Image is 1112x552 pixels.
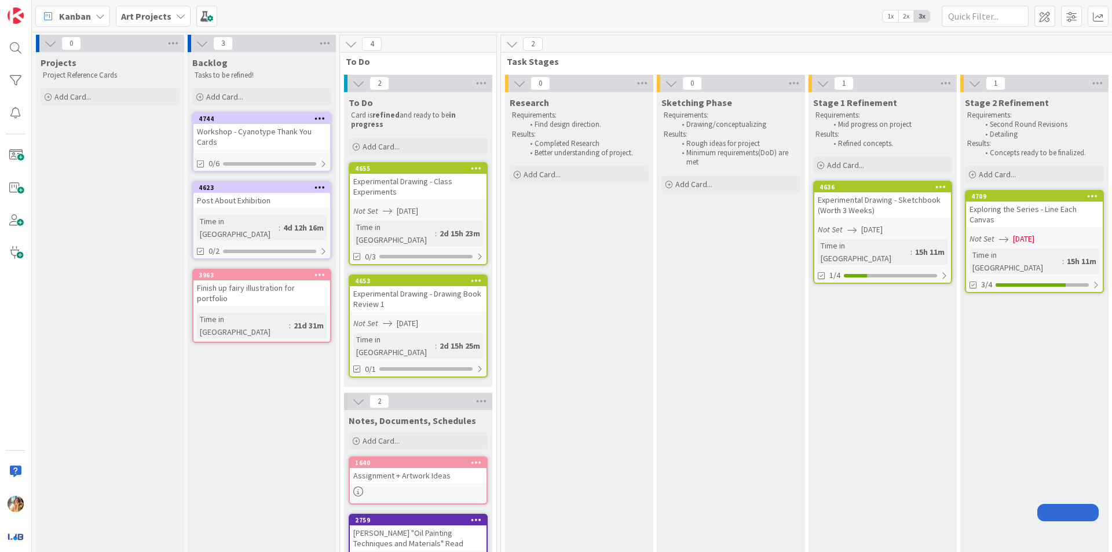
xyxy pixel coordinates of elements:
span: Add Card... [54,92,92,102]
span: [DATE] [861,224,883,236]
i: Not Set [818,224,843,235]
div: 4744Workshop - Cyanotype Thank You Cards [193,114,330,149]
span: 1/4 [829,269,840,282]
div: Experimental Drawing - Drawing Book Review 1 [350,286,487,312]
div: 1640Assignment + Artwork Ideas [350,458,487,483]
p: Results: [815,130,950,139]
div: 15h 11m [1064,255,1099,268]
span: Add Card... [206,92,243,102]
li: Detailing [979,130,1102,139]
div: 4655Experimental Drawing - Class Experiments [350,163,487,199]
span: Stage 2 Refinement [965,97,1049,108]
div: 4636Experimental Drawing - Sketchbook (Worth 3 Weeks) [814,182,951,218]
div: Exploring the Series - Line Each Canvas [966,202,1103,227]
span: Add Card... [827,160,864,170]
li: Second Round Revisions [979,120,1102,129]
span: 2 [370,76,389,90]
div: 4653 [355,277,487,285]
span: 3 [213,36,233,50]
span: 2 [370,394,389,408]
img: avatar [8,528,24,544]
span: Add Card... [524,169,561,180]
div: 4744 [193,114,330,124]
div: Time in [GEOGRAPHIC_DATA] [818,239,910,265]
div: 3963Finish up fairy illustration for portfolio [193,270,330,306]
p: Results: [664,130,798,139]
div: Time in [GEOGRAPHIC_DATA] [970,248,1062,274]
p: Requirements: [967,111,1102,120]
span: To Do [346,56,482,67]
span: Add Card... [363,141,400,152]
div: 4653Experimental Drawing - Drawing Book Review 1 [350,276,487,312]
div: 2759 [355,516,487,524]
div: 2759 [350,515,487,525]
div: Workshop - Cyanotype Thank You Cards [193,124,330,149]
p: Requirements: [664,111,798,120]
p: Card is and ready to be [351,111,485,130]
li: Mid progress on project [827,120,950,129]
div: 4636 [820,183,951,191]
span: Research [510,97,549,108]
span: : [435,227,437,240]
div: 15h 11m [912,246,948,258]
i: Not Set [353,206,378,216]
div: Experimental Drawing - Sketchbook (Worth 3 Weeks) [814,192,951,218]
div: 4709Exploring the Series - Line Each Canvas [966,191,1103,227]
div: 4655 [350,163,487,174]
div: 4709 [971,192,1103,200]
li: Refined concepts. [827,139,950,148]
div: [PERSON_NAME] "Oil Painting Techniques and Materials" Read [350,525,487,551]
img: JF [8,496,24,512]
a: 4744Workshop - Cyanotype Thank You Cards0/6 [192,112,331,172]
p: Results: [512,130,646,139]
a: 4636Experimental Drawing - Sketchbook (Worth 3 Weeks)Not Set[DATE]Time in [GEOGRAPHIC_DATA]:15h 1... [813,181,952,284]
div: 4d 12h 16m [280,221,327,234]
span: 0/2 [209,245,220,257]
p: Results: [967,139,1102,148]
span: 1 [834,76,854,90]
span: Stage 1 Refinement [813,97,897,108]
li: Better understanding of project. [524,148,647,158]
span: Backlog [192,57,228,68]
span: Sketching Phase [661,97,732,108]
a: 4623Post About ExhibitionTime in [GEOGRAPHIC_DATA]:4d 12h 16m0/2 [192,181,331,259]
a: 4653Experimental Drawing - Drawing Book Review 1Not Set[DATE]Time in [GEOGRAPHIC_DATA]:2d 15h 25m0/1 [349,275,488,378]
div: Finish up fairy illustration for portfolio [193,280,330,306]
a: 4709Exploring the Series - Line Each CanvasNot Set[DATE]Time in [GEOGRAPHIC_DATA]:15h 11m3/4 [965,190,1104,293]
span: To Do [349,97,373,108]
span: 0 [531,76,550,90]
i: Not Set [970,233,994,244]
span: Add Card... [979,169,1016,180]
a: 3963Finish up fairy illustration for portfolioTime in [GEOGRAPHIC_DATA]:21d 31m [192,269,331,343]
span: 3/4 [981,279,992,291]
li: Find design direction. [524,120,647,129]
span: 1x [883,10,898,22]
span: 0/1 [365,363,376,375]
span: Add Card... [675,179,712,189]
div: 4653 [350,276,487,286]
div: 2d 15h 25m [437,339,483,352]
div: 4623Post About Exhibition [193,182,330,208]
span: 4 [362,37,382,51]
p: Tasks to be refined! [195,71,329,80]
div: Post About Exhibition [193,193,330,208]
div: Assignment + Artwork Ideas [350,468,487,483]
div: 3963 [199,271,330,279]
div: 4709 [966,191,1103,202]
p: Requirements: [512,111,646,120]
div: 3963 [193,270,330,280]
div: Time in [GEOGRAPHIC_DATA] [197,215,279,240]
div: Time in [GEOGRAPHIC_DATA] [353,333,435,359]
div: 4636 [814,182,951,192]
span: : [435,339,437,352]
strong: refined [372,110,400,120]
span: 0 [682,76,702,90]
span: Add Card... [363,436,400,446]
span: [DATE] [397,317,418,330]
span: 2x [898,10,914,22]
div: Time in [GEOGRAPHIC_DATA] [197,313,289,338]
div: Experimental Drawing - Class Experiments [350,174,487,199]
span: 1 [986,76,1005,90]
div: 2759[PERSON_NAME] "Oil Painting Techniques and Materials" Read [350,515,487,551]
span: 0/6 [209,158,220,170]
